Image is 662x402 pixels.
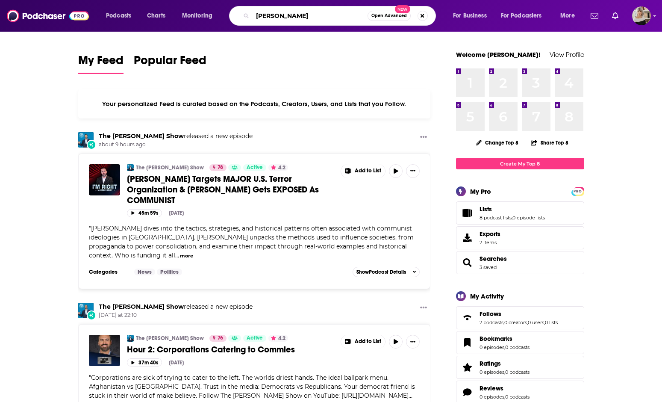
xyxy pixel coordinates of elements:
button: Show More Button [406,164,420,178]
span: ... [409,392,412,399]
a: Active [243,164,266,171]
button: Show More Button [417,303,430,313]
span: , [503,319,504,325]
a: The [PERSON_NAME] Show [136,335,204,342]
a: 0 episode lists [512,215,545,221]
button: open menu [554,9,586,23]
button: ShowPodcast Details [353,267,420,277]
span: Exports [459,232,476,244]
a: Exports [456,226,584,249]
div: [DATE] [169,360,184,366]
a: 76 [209,335,227,342]
span: Active [247,334,263,343]
a: Show notifications dropdown [587,9,602,23]
a: The Jesse Kelly Show [78,303,94,318]
img: Trump Targets MAJOR U.S. Terror Organization & Barack Obama Gets EXPOSED As COMMUNIST [89,164,120,195]
span: [PERSON_NAME] Targets MAJOR U.S. Terror Organization & [PERSON_NAME] Gets EXPOSED As COMMUNIST [127,174,319,206]
a: The [PERSON_NAME] Show [136,164,204,171]
img: The Jesse Kelly Show [78,132,94,148]
a: 0 creators [504,319,527,325]
span: Ratings [456,356,584,379]
a: Welcome [PERSON_NAME]! [456,50,541,59]
a: [PERSON_NAME] Targets MAJOR U.S. Terror Organization & [PERSON_NAME] Gets EXPOSED As COMMUNIST [127,174,335,206]
a: My Feed [78,53,124,74]
a: 0 episodes [480,344,504,350]
img: Podchaser - Follow, Share and Rate Podcasts [7,8,89,24]
img: The Jesse Kelly Show [127,164,134,171]
span: " [89,225,414,259]
a: Charts [141,9,171,23]
span: For Business [453,10,487,22]
a: Active [243,335,266,342]
span: Corporations are sick of trying to cater to the left. The worlds driest hands. The ideal ballpark... [89,374,415,399]
a: 0 podcasts [505,369,530,375]
a: Show notifications dropdown [609,9,622,23]
a: Searches [480,255,507,263]
h3: Categories [89,269,127,275]
span: Lists [480,205,492,213]
button: 45m 59s [127,209,162,217]
span: Show Podcast Details [356,269,406,275]
a: The Jesse Kelly Show [99,303,184,310]
button: Show profile menu [632,6,651,25]
span: Lists [456,201,584,225]
img: The Jesse Kelly Show [127,335,134,342]
a: Ratings [480,360,530,367]
div: Your personalized Feed is curated based on the Podcasts, Creators, Users, and Lists that you Follow. [78,89,431,118]
span: Searches [456,251,584,274]
div: [DATE] [169,210,184,216]
span: Hour 2: Corporations Catering to Commies [127,344,295,355]
span: about 9 hours ago [99,141,253,148]
span: Follows [480,310,501,318]
span: Add to List [355,338,381,345]
button: Show More Button [417,132,430,143]
button: 4.2 [268,335,288,342]
button: Show More Button [341,164,385,178]
span: My Feed [78,53,124,73]
span: , [527,319,528,325]
div: New Episode [87,310,96,320]
span: 76 [218,163,223,172]
span: [PERSON_NAME] dives into the tactics, strategies, and historical patterns often associated with c... [89,225,414,259]
a: 76 [209,164,227,171]
a: Create My Top 8 [456,158,584,169]
a: News [134,269,155,275]
span: Active [247,163,263,172]
span: Popular Feed [134,53,206,73]
a: Bookmarks [459,337,476,349]
span: New [395,5,410,13]
span: Ratings [480,360,501,367]
a: 0 episodes [480,369,504,375]
span: [DATE] at 22:10 [99,312,253,319]
button: 37m 40s [127,358,162,367]
a: The Jesse Kelly Show [99,132,184,140]
a: Ratings [459,361,476,373]
button: open menu [495,9,554,23]
a: Lists [480,205,545,213]
a: Searches [459,257,476,269]
a: Follows [480,310,558,318]
span: ... [175,251,179,259]
a: Reviews [480,384,530,392]
div: My Activity [470,292,504,300]
span: PRO [573,188,583,195]
a: 3 saved [480,264,497,270]
a: Lists [459,207,476,219]
a: 0 episodes [480,394,504,400]
span: Exports [480,230,500,238]
a: Hour 2: Corporations Catering to Commies [127,344,335,355]
span: , [512,215,512,221]
a: 2 podcasts [480,319,503,325]
span: Open Advanced [371,14,407,18]
div: My Pro [470,187,491,195]
span: 2 items [480,239,500,245]
button: Change Top 8 [471,137,524,148]
img: Hour 2: Corporations Catering to Commies [89,335,120,366]
button: open menu [176,9,224,23]
span: Bookmarks [480,335,512,343]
